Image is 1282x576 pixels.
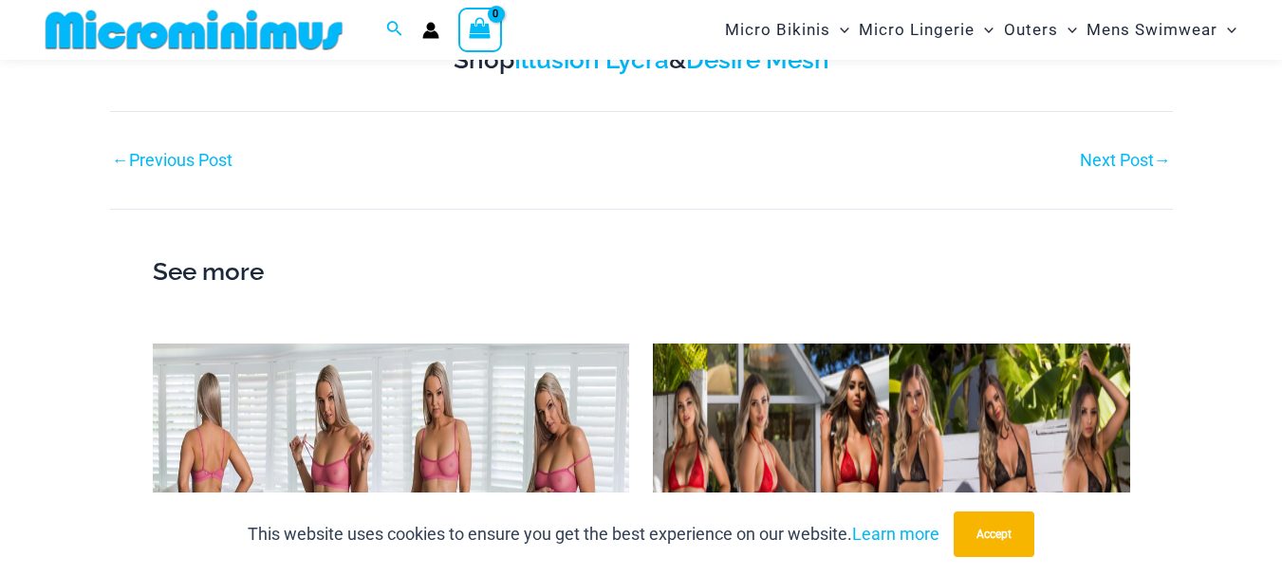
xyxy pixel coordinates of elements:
[954,511,1034,557] button: Accept
[1004,6,1058,54] span: Outers
[852,524,939,544] a: Learn more
[386,18,403,42] a: Search icon link
[38,9,350,51] img: MM SHOP LOGO FLAT
[110,45,1173,77] h3: Shop &
[717,3,1244,57] nav: Site Navigation
[1087,6,1217,54] span: Mens Swimwear
[999,6,1082,54] a: OutersMenu ToggleMenu Toggle
[720,6,854,54] a: Micro BikinisMenu ToggleMenu Toggle
[830,6,849,54] span: Menu Toggle
[1082,6,1241,54] a: Mens SwimwearMenu ToggleMenu Toggle
[854,6,998,54] a: Micro LingerieMenu ToggleMenu Toggle
[458,8,502,51] a: View Shopping Cart, empty
[1058,6,1077,54] span: Menu Toggle
[859,6,975,54] span: Micro Lingerie
[422,22,439,39] a: Account icon link
[1080,152,1171,169] a: Next Post→
[110,111,1173,175] nav: Post navigation
[112,152,232,169] a: ←Previous Post
[1217,6,1236,54] span: Menu Toggle
[686,46,829,74] a: Desire Mesh
[112,150,129,170] span: ←
[514,46,669,74] a: Illusion Lycra
[153,252,1130,292] h2: See more
[975,6,994,54] span: Menu Toggle
[1154,150,1171,170] span: →
[248,520,939,548] p: This website uses cookies to ensure you get the best experience on our website.
[725,6,830,54] span: Micro Bikinis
